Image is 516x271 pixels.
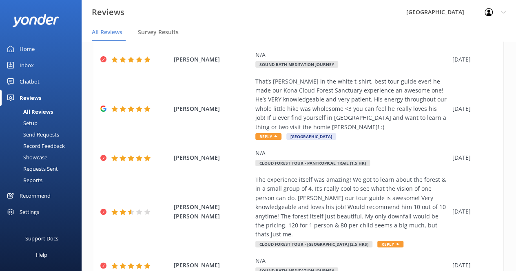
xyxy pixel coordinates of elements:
span: Survey Results [138,28,179,36]
h3: Reviews [92,6,124,19]
div: Setup [5,117,38,129]
span: [GEOGRAPHIC_DATA] [286,133,336,140]
div: The experience itself was amazing! We got to learn about the forest & in a small group of 4. It’s... [255,175,448,239]
div: Requests Sent [5,163,58,174]
img: yonder-white-logo.png [12,14,59,27]
a: Send Requests [5,129,82,140]
span: [PERSON_NAME] [174,104,251,113]
span: [PERSON_NAME] [174,153,251,162]
div: Support Docs [25,230,58,247]
div: All Reviews [5,106,53,117]
span: Cloud Forest Tour - [GEOGRAPHIC_DATA] (2.5 hrs) [255,241,372,247]
div: Record Feedback [5,140,65,152]
div: Reports [5,174,42,186]
div: [DATE] [452,55,493,64]
div: N/A [255,256,448,265]
a: Showcase [5,152,82,163]
span: [PERSON_NAME] [174,261,251,270]
span: All Reviews [92,28,122,36]
a: Record Feedback [5,140,82,152]
a: Requests Sent [5,163,82,174]
div: N/A [255,51,448,59]
div: Settings [20,204,39,220]
div: Home [20,41,35,57]
span: Sound Bath Meditation Journey [255,61,338,68]
div: N/A [255,149,448,158]
a: All Reviews [5,106,82,117]
span: [PERSON_NAME] [174,55,251,64]
div: [DATE] [452,207,493,216]
span: [PERSON_NAME] [PERSON_NAME] [174,203,251,221]
div: Recommend [20,187,51,204]
div: That’s [PERSON_NAME] in the white t-shirt, best tour guide ever! he made our Kona Cloud Forest Sa... [255,77,448,132]
span: Reply [255,133,281,140]
div: [DATE] [452,261,493,270]
div: Send Requests [5,129,59,140]
a: Setup [5,117,82,129]
div: Showcase [5,152,47,163]
span: Reply [377,241,403,247]
div: Help [36,247,47,263]
div: Inbox [20,57,34,73]
span: Cloud Forest Tour - Pantropical Trail (1.5 hr) [255,160,370,166]
div: Chatbot [20,73,40,90]
div: [DATE] [452,153,493,162]
a: Reports [5,174,82,186]
div: [DATE] [452,104,493,113]
div: Reviews [20,90,41,106]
